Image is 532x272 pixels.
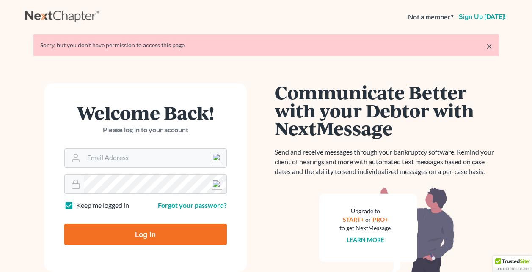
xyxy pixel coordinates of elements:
[365,216,371,223] span: or
[212,180,222,190] img: npw-badge-icon-locked.svg
[64,224,227,245] input: Log In
[339,224,392,232] div: to get NextMessage.
[339,207,392,215] div: Upgrade to
[275,83,499,137] h1: Communicate Better with your Debtor with NextMessage
[372,216,388,223] a: PRO+
[40,41,492,49] div: Sorry, but you don't have permission to access this page
[64,125,227,135] p: Please log in to your account
[275,147,499,177] p: Send and receive messages through your bankruptcy software. Remind your client of hearings and mo...
[347,236,384,243] a: Learn more
[212,153,222,163] img: npw-badge-icon-locked.svg
[486,41,492,51] a: ×
[408,12,454,22] strong: Not a member?
[493,256,532,272] div: TrustedSite Certified
[64,103,227,122] h1: Welcome Back!
[84,149,226,167] input: Email Address
[158,201,227,209] a: Forgot your password?
[457,14,507,20] a: Sign up [DATE]!
[343,216,364,223] a: START+
[76,201,129,210] label: Keep me logged in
